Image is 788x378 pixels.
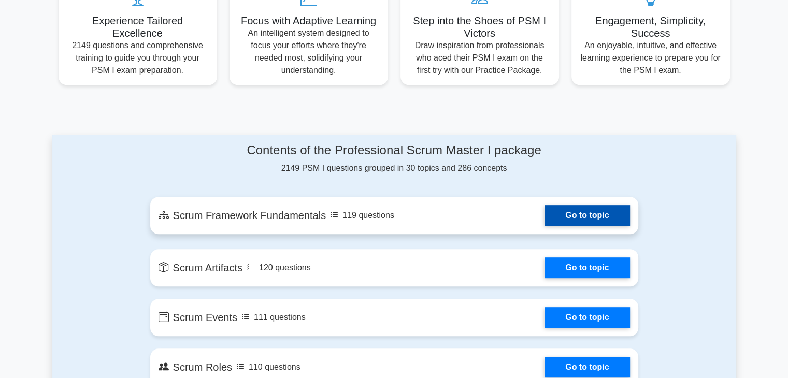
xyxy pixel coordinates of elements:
h5: Engagement, Simplicity, Success [580,14,722,39]
h5: Step into the Shoes of PSM I Victors [409,14,551,39]
h4: Contents of the Professional Scrum Master I package [150,143,638,158]
h5: Experience Tailored Excellence [67,14,209,39]
p: An enjoyable, intuitive, and effective learning experience to prepare you for the PSM I exam. [580,39,722,77]
p: Draw inspiration from professionals who aced their PSM I exam on the first try with our Practice ... [409,39,551,77]
a: Go to topic [545,357,629,377]
a: Go to topic [545,307,629,328]
h5: Focus with Adaptive Learning [238,14,380,27]
a: Go to topic [545,205,629,226]
p: 2149 questions and comprehensive training to guide you through your PSM I exam preparation. [67,39,209,77]
div: 2149 PSM I questions grouped in 30 topics and 286 concepts [150,143,638,175]
p: An intelligent system designed to focus your efforts where they're needed most, solidifying your ... [238,27,380,77]
a: Go to topic [545,257,629,278]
